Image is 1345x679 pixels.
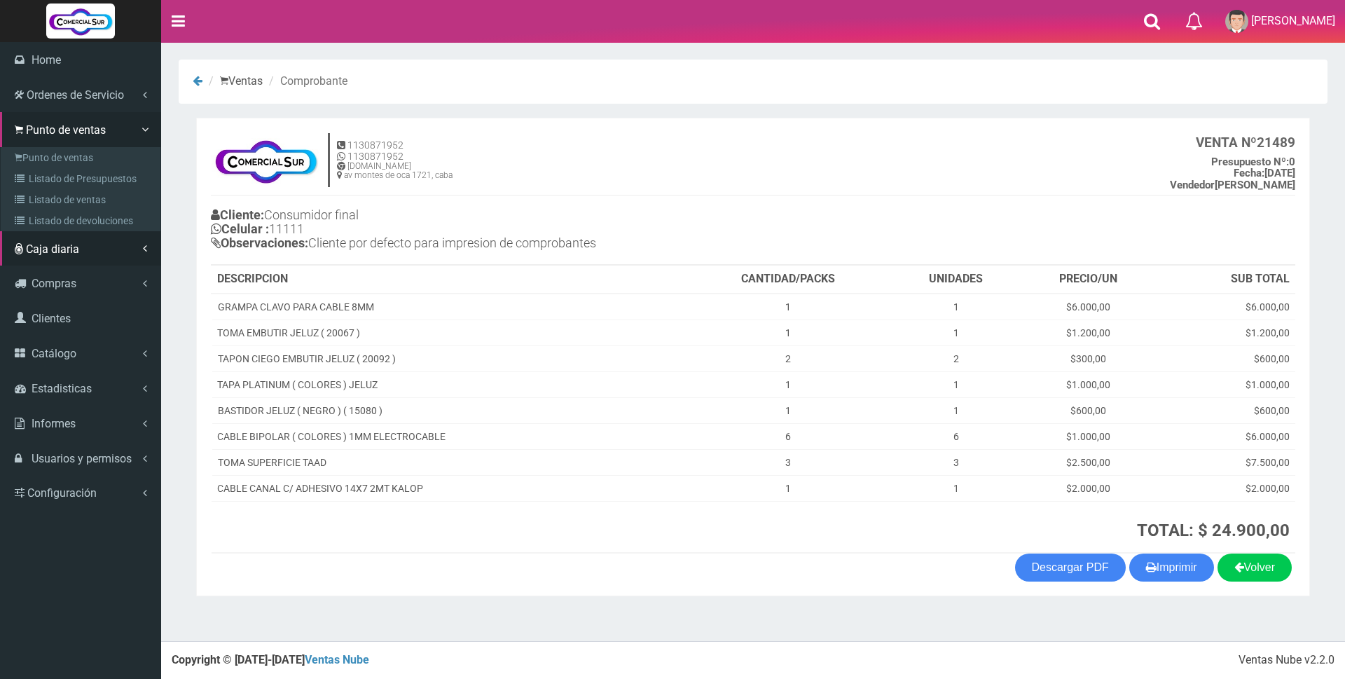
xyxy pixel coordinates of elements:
[684,423,892,449] td: 6
[1196,135,1257,151] strong: VENTA Nº
[4,147,160,168] a: Punto de ventas
[205,74,263,90] li: Ventas
[1157,320,1295,345] td: $1.200,00
[172,653,369,666] strong: Copyright © [DATE]-[DATE]
[1020,345,1157,371] td: $300,00
[1020,397,1157,423] td: $600,00
[684,475,892,501] td: 1
[32,277,76,290] span: Compras
[1020,266,1157,294] th: PRECIO/UN
[1157,345,1295,371] td: $600,00
[684,320,892,345] td: 1
[1020,475,1157,501] td: $2.000,00
[892,423,1021,449] td: 6
[684,397,892,423] td: 1
[1225,10,1248,33] img: User Image
[4,210,160,231] a: Listado de devoluciones
[212,320,684,345] td: TOMA EMBUTIR JELUZ ( 20067 )
[1157,423,1295,449] td: $6.000,00
[892,371,1021,397] td: 1
[1251,14,1335,27] span: [PERSON_NAME]
[32,452,132,465] span: Usuarios y permisos
[1157,449,1295,475] td: $7.500,00
[1211,156,1289,168] strong: Presupuesto Nº:
[212,423,684,449] td: CABLE BIPOLAR ( COLORES ) 1MM ELECTROCABLE
[212,345,684,371] td: TAPON CIEGO EMBUTIR JELUZ ( 20092 )
[892,449,1021,475] td: 3
[32,53,61,67] span: Home
[1170,179,1295,191] b: [PERSON_NAME]
[892,294,1021,320] td: 1
[211,205,753,256] h4: Consumidor final 11111 Cliente por defecto para impresion de comprobantes
[211,207,264,222] b: Cliente:
[32,417,76,430] span: Informes
[892,475,1021,501] td: 1
[684,266,892,294] th: CANTIDAD/PACKS
[1157,475,1295,501] td: $2.000,00
[211,221,269,236] b: Celular :
[26,123,106,137] span: Punto de ventas
[337,140,453,162] h5: 1130871952 1130871952
[32,312,71,325] span: Clientes
[211,132,321,188] img: f695dc5f3a855ddc19300c990e0c55a2.jpg
[27,486,97,500] span: Configuración
[46,4,115,39] img: Logo grande
[4,189,160,210] a: Listado de ventas
[1137,521,1290,540] strong: TOTAL: $ 24.900,00
[32,347,76,360] span: Catálogo
[1157,397,1295,423] td: $600,00
[265,74,347,90] li: Comprobante
[1020,320,1157,345] td: $1.200,00
[1196,135,1295,151] b: 21489
[212,371,684,397] td: TAPA PLATINUM ( COLORES ) JELUZ
[4,168,160,189] a: Listado de Presupuestos
[1157,266,1295,294] th: SUB TOTAL
[1170,179,1215,191] strong: Vendedor
[1020,371,1157,397] td: $1.000,00
[1239,652,1334,668] div: Ventas Nube v2.2.0
[337,162,453,180] h6: [DOMAIN_NAME] av montes de oca 1721, caba
[212,475,684,501] td: CABLE CANAL C/ ADHESIVO 14X7 2MT KALOP
[1234,167,1295,179] b: [DATE]
[684,371,892,397] td: 1
[1157,294,1295,320] td: $6.000,00
[1015,554,1126,582] a: Descargar PDF
[212,266,684,294] th: DESCRIPCION
[1020,423,1157,449] td: $1.000,00
[1234,167,1264,179] strong: Fecha:
[684,345,892,371] td: 2
[27,88,124,102] span: Ordenes de Servicio
[212,294,684,320] td: GRAMPA CLAVO PARA CABLE 8MM
[212,397,684,423] td: BASTIDOR JELUZ ( NEGRO ) ( 15080 )
[1218,554,1292,582] a: Volver
[305,653,369,666] a: Ventas Nube
[1211,156,1295,168] b: 0
[211,235,308,250] b: Observaciones:
[26,242,79,256] span: Caja diaria
[892,320,1021,345] td: 1
[1129,554,1214,582] button: Imprimir
[1020,294,1157,320] td: $6.000,00
[212,449,684,475] td: TOMA SUPERFICIE TAAD
[1020,449,1157,475] td: $2.500,00
[892,266,1021,294] th: UNIDADES
[684,294,892,320] td: 1
[684,449,892,475] td: 3
[892,345,1021,371] td: 2
[32,382,92,395] span: Estadisticas
[892,397,1021,423] td: 1
[1157,371,1295,397] td: $1.000,00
